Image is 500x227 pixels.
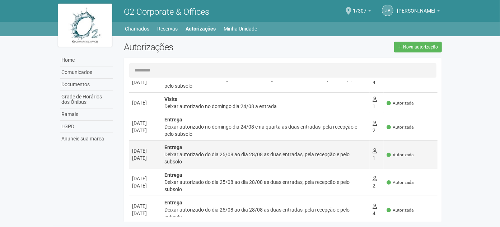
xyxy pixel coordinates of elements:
[58,4,112,47] img: logo.jpg
[164,96,178,102] strong: Visita
[60,108,113,121] a: Ramais
[60,66,113,79] a: Comunicados
[124,7,209,17] span: O2 Corporate & Offices
[164,144,182,150] strong: Entrega
[124,42,277,52] h2: Autorizações
[373,203,377,216] span: 4
[132,182,159,189] div: [DATE]
[164,75,367,89] div: Deixar autorizado no domingo dia 24/08 e na segunda as duas entradas, pela recepção e pelo subsolo
[353,1,366,14] span: 1/307
[353,9,371,15] a: 1/307
[158,24,178,34] a: Reservas
[60,54,113,66] a: Home
[382,5,393,16] a: JP
[132,79,159,86] div: [DATE]
[373,176,377,189] span: 2
[387,180,413,186] span: Autorizada
[132,127,159,134] div: [DATE]
[132,154,159,162] div: [DATE]
[60,121,113,133] a: LGPD
[164,172,182,178] strong: Entrega
[224,24,257,34] a: Minha Unidade
[132,210,159,217] div: [DATE]
[394,42,442,52] a: Nova autorização
[132,120,159,127] div: [DATE]
[397,1,435,14] span: João Pedro do Nascimento
[387,207,413,213] span: Autorizada
[387,100,413,106] span: Autorizada
[164,151,367,165] div: Deixar autorizado do dia 25/08 ao dia 28/08 as duas entradas, pela recepção e pelo subsolo
[373,148,377,161] span: 1
[397,9,440,15] a: [PERSON_NAME]
[164,206,367,221] div: Deixar autorizado do dia 25/08 ao dia 28/08 as duas entradas, pela recepção e pelo subsolo
[373,96,377,109] span: 1
[132,99,159,106] div: [DATE]
[373,72,377,85] span: 4
[132,147,159,154] div: [DATE]
[164,200,182,205] strong: Entrega
[60,91,113,108] a: Grade de Horários dos Ônibus
[132,203,159,210] div: [DATE]
[132,175,159,182] div: [DATE]
[387,152,413,158] span: Autorizada
[60,79,113,91] a: Documentos
[60,133,113,145] a: Anuncie sua marca
[164,117,182,122] strong: Entrega
[164,179,367,193] div: Deixar autorizado do dia 25/08 ao dia 28/08 as duas entradas, pela recepção e pelo subsolo
[125,24,150,34] a: Chamados
[387,124,413,130] span: Autorizada
[186,24,216,34] a: Autorizações
[403,45,438,50] span: Nova autorização
[164,103,367,110] div: Deixar autorizado no domingo dia 24/08 a entrada
[373,120,377,133] span: 2
[164,123,367,138] div: Deixar autorizado no domingo dia 24/08 e na quarta as duas entradas, pela recepção e pelo subsolo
